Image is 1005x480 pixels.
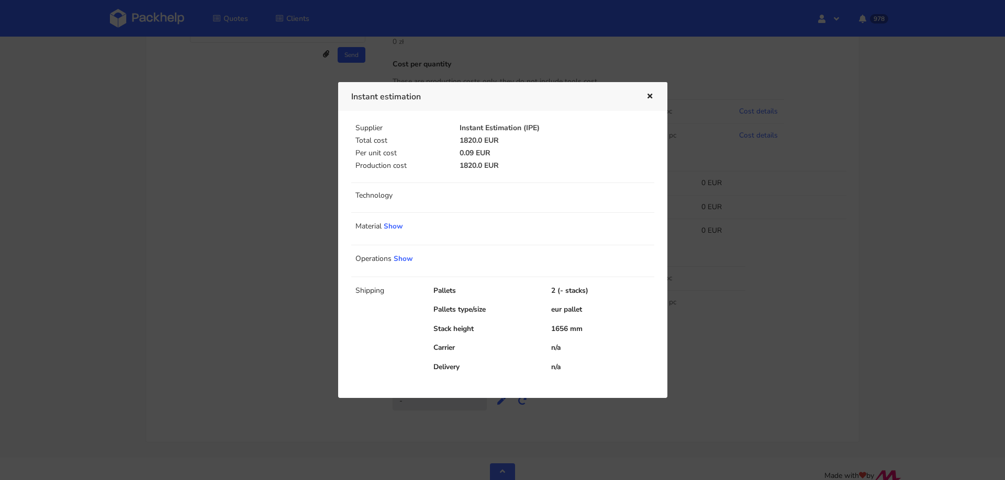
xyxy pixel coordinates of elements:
h3: Instant estimation [351,89,630,104]
div: eur pallet [544,304,662,315]
p: Total cost [355,136,448,145]
div: Pallets type/size [426,304,544,315]
div: Pallets [426,285,544,296]
p: 1820.0 EUR [460,162,654,170]
a: Show [384,221,403,231]
a: Show [394,254,413,264]
div: 1656 mm [544,324,662,334]
div: Stack height [426,324,544,334]
p: 0.09 EUR [460,149,654,157]
span: Material [355,221,382,231]
div: Delivery [426,362,544,372]
span: Operations [355,254,392,264]
p: Technology [355,191,656,200]
div: n/a [544,362,662,372]
p: Per unit cost [355,149,448,157]
p: Supplier [355,124,448,132]
div: n/a [544,342,662,353]
span: Shipping [355,285,384,295]
div: 2 (- stacks) [544,285,662,296]
p: Production cost [355,162,448,170]
p: 1820.0 EUR [460,136,654,145]
p: Instant Estimation (IPE) [460,124,654,132]
div: Carrier [426,342,544,353]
